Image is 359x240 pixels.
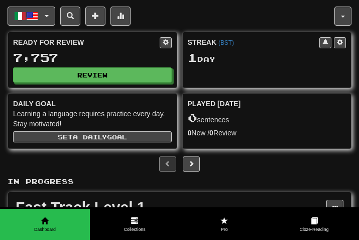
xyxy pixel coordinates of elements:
div: Day [188,51,346,64]
span: a daily [73,133,107,140]
div: 7,757 [13,51,172,64]
div: sentences [188,112,346,125]
a: (BST) [218,39,234,46]
div: Streak [188,37,320,47]
div: Learning a language requires practice every day. Stay motivated! [13,109,172,129]
div: Daily Goal [13,99,172,109]
span: Cloze-Reading [269,226,359,233]
button: Add sentence to collection [85,7,105,26]
div: Fast Track Level 1 [16,200,326,215]
div: Ready for Review [13,37,160,47]
div: New / Review [188,128,346,138]
button: Review [13,67,172,83]
span: Collections [90,226,180,233]
span: 1 [188,50,197,64]
button: Search sentences [60,7,80,26]
strong: 0 [188,129,192,137]
p: In Progress [8,177,351,187]
span: Pro [180,226,270,233]
button: More stats [110,7,131,26]
button: Seta dailygoal [13,131,172,142]
span: Played [DATE] [188,99,241,109]
span: 0 [188,111,197,125]
strong: 0 [209,129,213,137]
